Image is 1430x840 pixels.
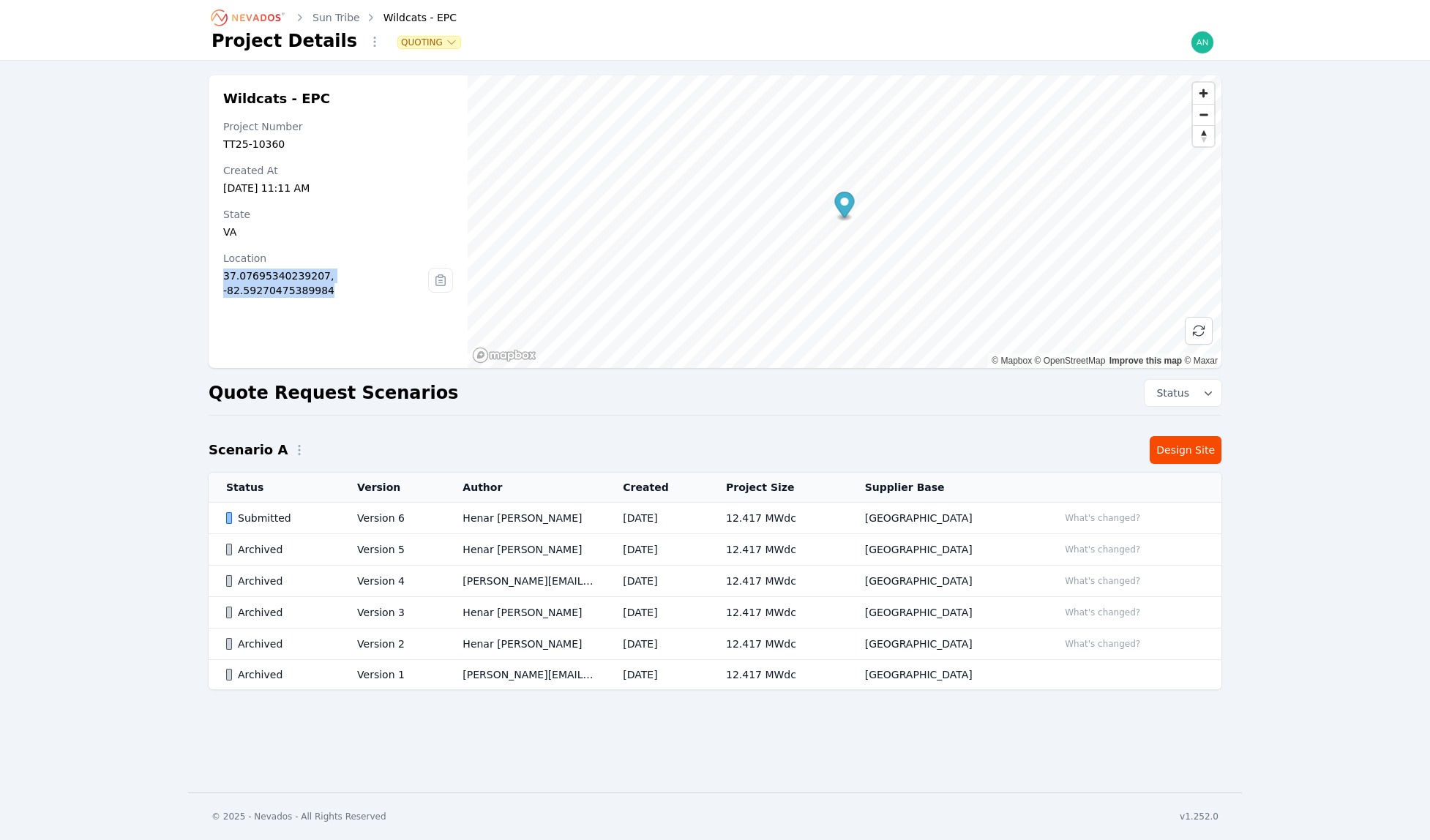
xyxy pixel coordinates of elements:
button: Reset bearing to north [1193,125,1214,146]
td: [DATE] [605,503,708,534]
div: Project Number [223,119,453,134]
div: 37.07695340239207, -82.59270475389984 [223,269,428,298]
tr: ArchivedVersion 3Henar [PERSON_NAME][DATE]12.417 MWdc[GEOGRAPHIC_DATA]What's changed? [209,597,1221,629]
a: Design Site [1150,436,1221,464]
div: Location [223,251,428,266]
div: Archived [226,542,332,557]
th: Supplier Base [847,473,1041,503]
a: Mapbox [992,356,1032,366]
td: [GEOGRAPHIC_DATA] [847,566,1041,597]
td: 12.417 MWdc [708,660,847,690]
tr: SubmittedVersion 6Henar [PERSON_NAME][DATE]12.417 MWdc[GEOGRAPHIC_DATA]What's changed? [209,503,1221,534]
td: [PERSON_NAME][EMAIL_ADDRESS][PERSON_NAME][DOMAIN_NAME] [445,566,605,597]
a: Mapbox homepage [472,347,536,364]
canvas: Map [468,75,1221,368]
a: Improve this map [1109,356,1182,366]
span: Reset bearing to north [1193,126,1214,146]
h2: Scenario A [209,440,288,460]
td: 12.417 MWdc [708,597,847,629]
button: What's changed? [1058,510,1147,526]
img: andrew@nevados.solar [1191,31,1214,54]
th: Author [445,473,605,503]
td: [DATE] [605,534,708,566]
button: What's changed? [1058,636,1147,652]
tr: ArchivedVersion 2Henar [PERSON_NAME][DATE]12.417 MWdc[GEOGRAPHIC_DATA]What's changed? [209,629,1221,660]
td: Version 6 [340,503,445,534]
td: [PERSON_NAME][EMAIL_ADDRESS][PERSON_NAME][DOMAIN_NAME] [445,660,605,690]
td: Henar [PERSON_NAME] [445,629,605,660]
a: OpenStreetMap [1035,356,1106,366]
th: Project Size [708,473,847,503]
div: Archived [226,605,332,620]
td: [GEOGRAPHIC_DATA] [847,629,1041,660]
td: 12.417 MWdc [708,629,847,660]
h2: Quote Request Scenarios [209,381,458,405]
a: Maxar [1184,356,1218,366]
div: Archived [226,637,332,651]
button: What's changed? [1058,573,1147,589]
nav: Breadcrumb [211,6,457,29]
td: Henar [PERSON_NAME] [445,597,605,629]
td: Version 5 [340,534,445,566]
td: 12.417 MWdc [708,566,847,597]
tr: ArchivedVersion 1[PERSON_NAME][EMAIL_ADDRESS][PERSON_NAME][DOMAIN_NAME][DATE]12.417 MWdc[GEOGRAPH... [209,660,1221,690]
div: Submitted [226,511,332,525]
td: Henar [PERSON_NAME] [445,503,605,534]
td: 12.417 MWdc [708,534,847,566]
td: [DATE] [605,629,708,660]
h1: Project Details [211,29,357,53]
td: [GEOGRAPHIC_DATA] [847,660,1041,690]
button: Status [1145,380,1221,406]
th: Created [605,473,708,503]
button: What's changed? [1058,541,1147,558]
td: Version 1 [340,660,445,690]
div: Wildcats - EPC [363,10,457,25]
span: Status [1150,386,1189,400]
tr: ArchivedVersion 5Henar [PERSON_NAME][DATE]12.417 MWdc[GEOGRAPHIC_DATA]What's changed? [209,534,1221,566]
td: Version 3 [340,597,445,629]
h2: Wildcats - EPC [223,90,453,108]
div: Map marker [834,192,854,222]
td: [GEOGRAPHIC_DATA] [847,503,1041,534]
div: Archived [226,574,332,588]
div: TT25-10360 [223,137,453,151]
div: State [223,207,453,222]
div: Archived [226,667,332,682]
div: v1.252.0 [1180,811,1219,822]
div: [DATE] 11:11 AM [223,181,453,195]
button: What's changed? [1058,604,1147,620]
td: [DATE] [605,660,708,690]
th: Version [340,473,445,503]
div: Created At [223,163,453,178]
th: Status [209,473,340,503]
span: Zoom out [1193,105,1214,125]
div: VA [223,225,453,239]
td: Version 4 [340,566,445,597]
a: Sun Tribe [312,10,360,25]
td: 12.417 MWdc [708,503,847,534]
td: [DATE] [605,566,708,597]
td: Henar [PERSON_NAME] [445,534,605,566]
tr: ArchivedVersion 4[PERSON_NAME][EMAIL_ADDRESS][PERSON_NAME][DOMAIN_NAME][DATE]12.417 MWdc[GEOGRAPH... [209,566,1221,597]
button: Zoom out [1193,104,1214,125]
button: Quoting [398,37,460,48]
td: [GEOGRAPHIC_DATA] [847,597,1041,629]
td: Version 2 [340,629,445,660]
div: © 2025 - Nevados - All Rights Reserved [211,811,386,822]
button: Zoom in [1193,83,1214,104]
td: [GEOGRAPHIC_DATA] [847,534,1041,566]
td: [DATE] [605,597,708,629]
